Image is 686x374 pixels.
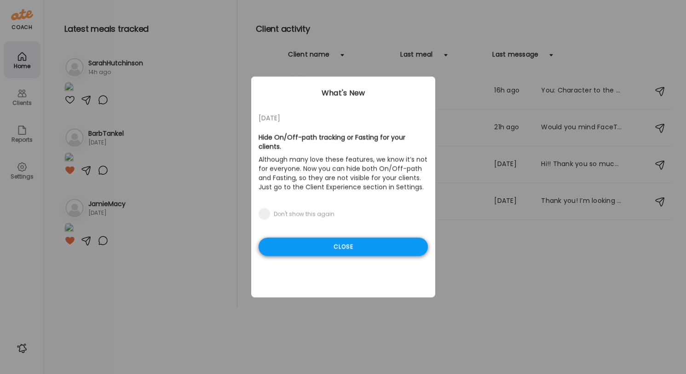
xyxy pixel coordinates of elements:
[259,153,428,194] p: Although many love these features, we know it’s not for everyone. Now you can hide both On/Off-pa...
[259,113,428,124] div: [DATE]
[259,238,428,256] div: Close
[251,88,435,99] div: What's New
[274,211,334,218] div: Don't show this again
[259,133,405,151] b: Hide On/Off-path tracking or Fasting for your clients.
